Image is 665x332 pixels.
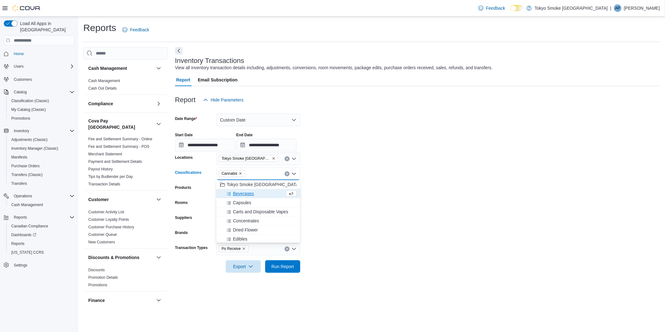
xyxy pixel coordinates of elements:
span: Washington CCRS [9,249,75,256]
button: Close list of options [291,171,296,176]
span: My Catalog (Classic) [11,107,46,112]
a: Adjustments (Classic) [9,136,50,143]
span: Cannabis [219,170,245,177]
div: Discounts & Promotions [83,266,168,291]
span: Inventory Manager (Classic) [11,146,58,151]
label: Suppliers [175,215,192,220]
button: Users [1,62,77,71]
a: Discounts [88,268,105,272]
a: Dashboards [9,231,39,239]
a: My Catalog (Classic) [9,106,49,113]
button: Discounts & Promotions [88,254,154,261]
span: Catalog [14,90,27,95]
a: Merchant Statement [88,152,122,156]
span: Run Report [271,263,294,270]
button: Open list of options [291,156,296,161]
span: Po Receive [222,246,241,252]
span: Cash Management [9,201,75,209]
span: Dashboards [11,232,36,237]
span: Concentrates [233,218,259,224]
input: Press the down key to open a popover containing a calendar. [175,139,235,151]
input: Dark Mode [510,5,523,12]
button: Export [226,260,261,273]
span: Promotions [9,115,75,122]
span: Tips by Budtender per Day [88,174,133,179]
button: Home [1,49,77,58]
label: Start Date [175,132,193,137]
button: Inventory Manager (Classic) [6,144,77,153]
button: Canadian Compliance [6,222,77,231]
a: Feedback [476,2,508,14]
button: Reports [1,213,77,222]
label: Rooms [175,200,188,205]
a: Cash Management [9,201,45,209]
h3: Cash Management [88,65,127,71]
a: Customer Purchase History [88,225,134,229]
a: Payment and Settlement Details [88,159,142,164]
a: Cash Management [88,79,120,83]
button: Carts and Disposable Vapes [216,207,300,216]
button: Edibles [216,235,300,244]
button: Hide Parameters [201,94,246,106]
button: Cova Pay [GEOGRAPHIC_DATA] [155,120,162,128]
p: [PERSON_NAME] [624,4,660,12]
a: Customer Loyalty Points [88,217,129,222]
span: Email Subscription [198,74,238,86]
a: Fee and Settlement Summary - Online [88,137,152,141]
span: Edibles [233,236,247,242]
button: Capsules [216,198,300,207]
span: Customer Queue [88,232,117,237]
span: Settings [11,261,75,269]
span: Cash Out Details [88,86,117,91]
button: Operations [11,192,35,200]
span: Transfers [9,180,75,187]
h3: Compliance [88,101,113,107]
span: Purchase Orders [11,163,40,169]
button: Customer [155,196,162,203]
span: Catalog [11,88,75,96]
button: Dried Flower [216,226,300,235]
button: Discounts & Promotions [155,254,162,261]
span: Adjustments (Classic) [11,137,48,142]
nav: Complex example [4,47,75,286]
button: Operations [1,192,77,200]
button: Open list of options [291,246,296,252]
span: Reports [9,240,75,247]
span: AP [615,4,620,12]
a: Promotions [88,283,107,287]
label: End Date [236,132,253,137]
div: View all inventory transaction details including, adjustments, conversions, room movements, packa... [175,65,492,71]
span: Capsules [233,200,251,206]
a: Fee and Settlement Summary - POS [88,144,149,149]
a: Promotion Details [88,275,118,280]
button: Classification (Classic) [6,96,77,105]
a: Manifests [9,153,30,161]
button: Users [11,63,26,70]
button: Catalog [11,88,29,96]
h3: Inventory Transactions [175,57,244,65]
button: Compliance [155,100,162,107]
button: Remove Po Receive from selection in this group [242,247,246,251]
span: Customer Purchase History [88,225,134,230]
h3: Report [175,96,196,104]
button: Run Report [265,260,300,273]
label: Brands [175,230,188,235]
h3: Customer [88,196,109,203]
span: Dark Mode [510,11,511,12]
a: Inventory Manager (Classic) [9,145,61,152]
span: Reports [11,241,24,246]
button: Clear input [285,246,290,252]
button: Inventory [1,127,77,135]
a: Purchase Orders [9,162,42,170]
button: Cova Pay [GEOGRAPHIC_DATA] [88,118,154,130]
span: Cash Management [88,78,120,83]
span: Reports [11,214,75,221]
button: Catalog [1,88,77,96]
span: Home [14,51,24,56]
button: Tokyo Smoke [GEOGRAPHIC_DATA] [216,180,300,189]
button: Purchase Orders [6,162,77,170]
a: Reports [9,240,27,247]
span: Load All Apps in [GEOGRAPHIC_DATA] [18,20,75,33]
